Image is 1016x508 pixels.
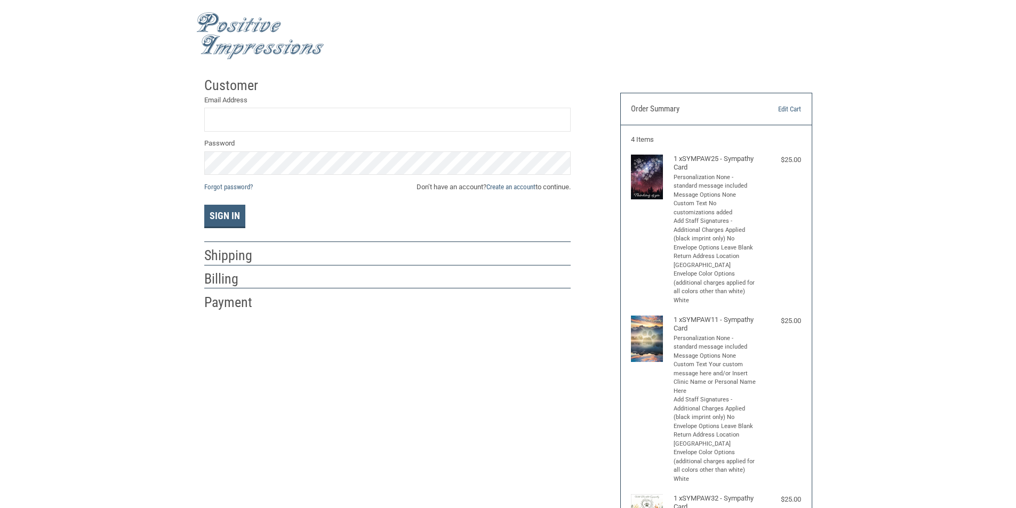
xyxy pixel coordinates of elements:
h2: Customer [204,77,267,94]
li: Add Staff Signatures - Additional Charges Applied (black imprint only) No [674,217,756,244]
div: $25.00 [758,316,801,326]
button: Sign In [204,205,245,228]
li: Message Options None [674,352,756,361]
li: Message Options None [674,191,756,200]
li: Personalization None - standard message included [674,334,756,352]
a: Forgot password? [204,183,253,191]
h3: 4 Items [631,135,801,144]
li: Add Staff Signatures - Additional Charges Applied (black imprint only) No [674,396,756,422]
h2: Shipping [204,247,267,264]
label: Password [204,138,571,149]
div: $25.00 [758,494,801,505]
a: Edit Cart [747,104,801,115]
li: Return Address Location [GEOGRAPHIC_DATA] [674,252,756,270]
h2: Payment [204,294,267,311]
a: Create an account [486,183,535,191]
li: Personalization None - standard message included [674,173,756,191]
h2: Billing [204,270,267,288]
div: $25.00 [758,155,801,165]
li: Return Address Location [GEOGRAPHIC_DATA] [674,431,756,448]
h3: Order Summary [631,104,747,115]
span: Don’t have an account? to continue. [417,182,571,192]
h4: 1 x SYMPAW11 - Sympathy Card [674,316,756,333]
li: Envelope Options Leave Blank [674,244,756,253]
label: Email Address [204,95,571,106]
li: Custom Text Your custom message here and/or Insert Clinic Name or Personal Name Here [674,360,756,396]
li: Envelope Options Leave Blank [674,422,756,431]
li: Envelope Color Options (additional charges applied for all colors other than white) White [674,448,756,483]
h4: 1 x SYMPAW25 - Sympathy Card [674,155,756,172]
li: Custom Text No customizations added [674,199,756,217]
img: Positive Impressions [196,12,324,60]
li: Envelope Color Options (additional charges applied for all colors other than white) White [674,270,756,305]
